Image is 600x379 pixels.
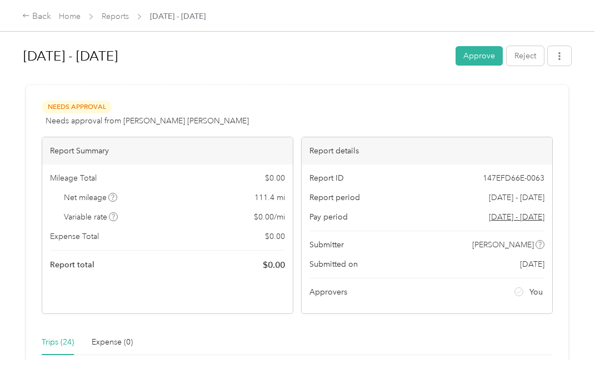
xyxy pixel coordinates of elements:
span: Report total [50,259,94,271]
span: $ 0.00 / mi [254,211,285,223]
span: $ 0.00 [265,231,285,242]
span: Submitter [309,239,344,251]
span: [DATE] [520,258,544,270]
span: Submitted on [309,258,358,270]
span: $ 0.00 [265,172,285,184]
span: [DATE] - [DATE] [489,192,544,203]
span: Report period [309,192,360,203]
h1: Sep 21 - 27, 2025 [23,43,448,69]
span: Approvers [309,286,347,298]
span: Pay period [309,211,348,223]
div: Back [22,10,51,23]
span: Mileage Total [50,172,97,184]
span: [DATE] - [DATE] [150,11,206,22]
span: You [529,286,543,298]
span: 111.4 mi [254,192,285,203]
span: Report ID [309,172,344,184]
span: Expense Total [50,231,99,242]
div: Expense (0) [92,336,133,348]
div: Report Summary [42,137,293,164]
span: $ 0.00 [263,258,285,272]
span: Needs Approval [42,101,112,113]
span: 147EFD66E-0063 [483,172,544,184]
div: Trips (24) [42,336,74,348]
span: Variable rate [64,211,118,223]
button: Reject [507,46,544,66]
iframe: Everlance-gr Chat Button Frame [538,317,600,379]
span: Net mileage [64,192,118,203]
button: Approve [456,46,503,66]
span: Needs approval from [PERSON_NAME] [PERSON_NAME] [46,115,249,127]
div: Report details [302,137,552,164]
span: [PERSON_NAME] [472,239,534,251]
span: Go to pay period [489,211,544,223]
a: Home [59,12,81,21]
a: Reports [102,12,129,21]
